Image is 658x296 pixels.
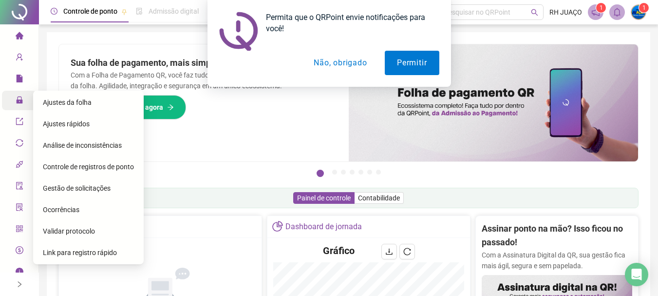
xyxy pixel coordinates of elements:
button: 2 [332,170,337,175]
div: Open Intercom Messenger [625,263,648,286]
span: right [16,281,23,288]
span: Ocorrências [43,206,79,214]
span: Análise de inconsistências [43,141,122,149]
span: Gestão de solicitações [43,184,111,192]
span: export [16,113,23,133]
h2: Assinar ponto na mão? Isso ficou no passado! [482,222,632,250]
button: 6 [367,170,372,175]
span: reload [403,248,411,256]
span: lock [16,92,23,111]
span: Painel de controle [297,194,351,202]
span: dollar [16,242,23,261]
button: 3 [341,170,346,175]
span: api [16,156,23,176]
span: qrcode [16,220,23,240]
span: Contabilidade [358,194,400,202]
span: audit [16,178,23,197]
span: Validar protocolo [43,227,95,235]
p: Com a Assinatura Digital da QR, sua gestão fica mais ágil, segura e sem papelada. [482,250,632,271]
h4: Gráfico [323,244,355,257]
button: Permitir [385,51,439,75]
span: pie-chart [272,221,282,231]
span: Ajustes da folha [43,99,92,106]
span: download [385,248,393,256]
span: sync [16,135,23,154]
span: arrow-right [167,104,174,111]
button: 5 [358,170,363,175]
div: Dashboard de jornada [285,218,362,235]
span: Controle de registros de ponto [43,163,134,171]
button: 4 [350,170,355,175]
span: Ajustes rápidos [43,120,90,128]
button: 1 [317,170,324,177]
img: notification icon [219,12,258,51]
div: Permita que o QRPoint envie notificações para você! [258,12,439,34]
button: 7 [376,170,381,175]
span: info-circle [16,263,23,283]
span: solution [16,199,23,218]
span: Link para registro rápido [43,249,117,257]
img: banner%2F8d14a306-6205-4263-8e5b-06e9a85ad873.png [349,44,639,161]
button: Não, obrigado [301,51,379,75]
